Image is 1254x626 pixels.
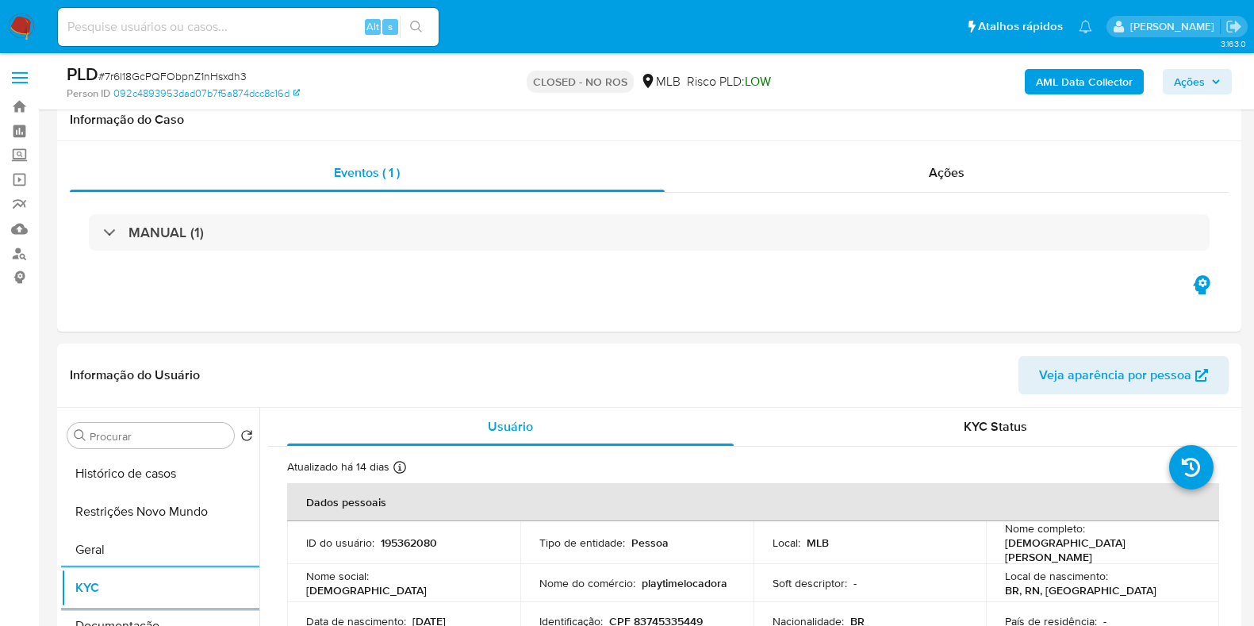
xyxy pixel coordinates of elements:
span: Alt [366,19,379,34]
button: Geral [61,531,259,569]
a: 092c4893953dad07b7f5a874dcc8c16d [113,86,300,101]
span: Ações [1174,69,1205,94]
p: Nome completo : [1005,521,1085,536]
p: 195362080 [381,536,437,550]
span: Usuário [488,417,533,436]
input: Pesquise usuários ou casos... [58,17,439,37]
p: Pessoa [631,536,669,550]
p: Nome do comércio : [539,576,635,590]
button: Ações [1163,69,1232,94]
span: s [388,19,393,34]
p: danilo.toledo@mercadolivre.com [1130,19,1220,34]
p: playtimelocadora [642,576,727,590]
span: Risco PLD: [687,73,771,90]
p: BR, RN, [GEOGRAPHIC_DATA] [1005,583,1156,597]
a: Notificações [1079,20,1092,33]
button: Retornar ao pedido padrão [240,429,253,447]
span: Eventos ( 1 ) [334,163,400,182]
h1: Informação do Caso [70,112,1229,128]
p: Tipo de entidade : [539,536,625,550]
button: Restrições Novo Mundo [61,493,259,531]
b: AML Data Collector [1036,69,1133,94]
span: Veja aparência por pessoa [1039,356,1191,394]
button: Procurar [74,429,86,442]
button: AML Data Collector [1025,69,1144,94]
p: CLOSED - NO ROS [527,71,634,93]
button: Histórico de casos [61,455,259,493]
span: # 7r6l18GcPQFObpnZ1nHsxdh3 [98,68,247,84]
p: MLB [807,536,829,550]
h1: Informação do Usuário [70,367,200,383]
b: Person ID [67,86,110,101]
p: - [853,576,857,590]
p: Soft descriptor : [773,576,847,590]
p: [DEMOGRAPHIC_DATA] [306,583,427,597]
b: PLD [67,61,98,86]
button: Veja aparência por pessoa [1018,356,1229,394]
p: Local de nascimento : [1005,569,1108,583]
p: ID do usuário : [306,536,374,550]
div: MANUAL (1) [89,214,1210,251]
span: Ações [929,163,964,182]
input: Procurar [90,429,228,444]
button: search-icon [400,16,432,38]
p: Nome social : [306,569,369,583]
p: [DEMOGRAPHIC_DATA][PERSON_NAME] [1005,536,1194,564]
button: KYC [61,569,259,607]
div: MLB [640,73,681,90]
span: LOW [745,72,771,90]
a: Sair [1225,18,1242,35]
p: Local : [773,536,800,550]
th: Dados pessoais [287,483,1219,521]
span: KYC Status [964,417,1027,436]
h3: MANUAL (1) [128,224,204,241]
p: Atualizado há 14 dias [287,459,389,474]
span: Atalhos rápidos [978,18,1063,35]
